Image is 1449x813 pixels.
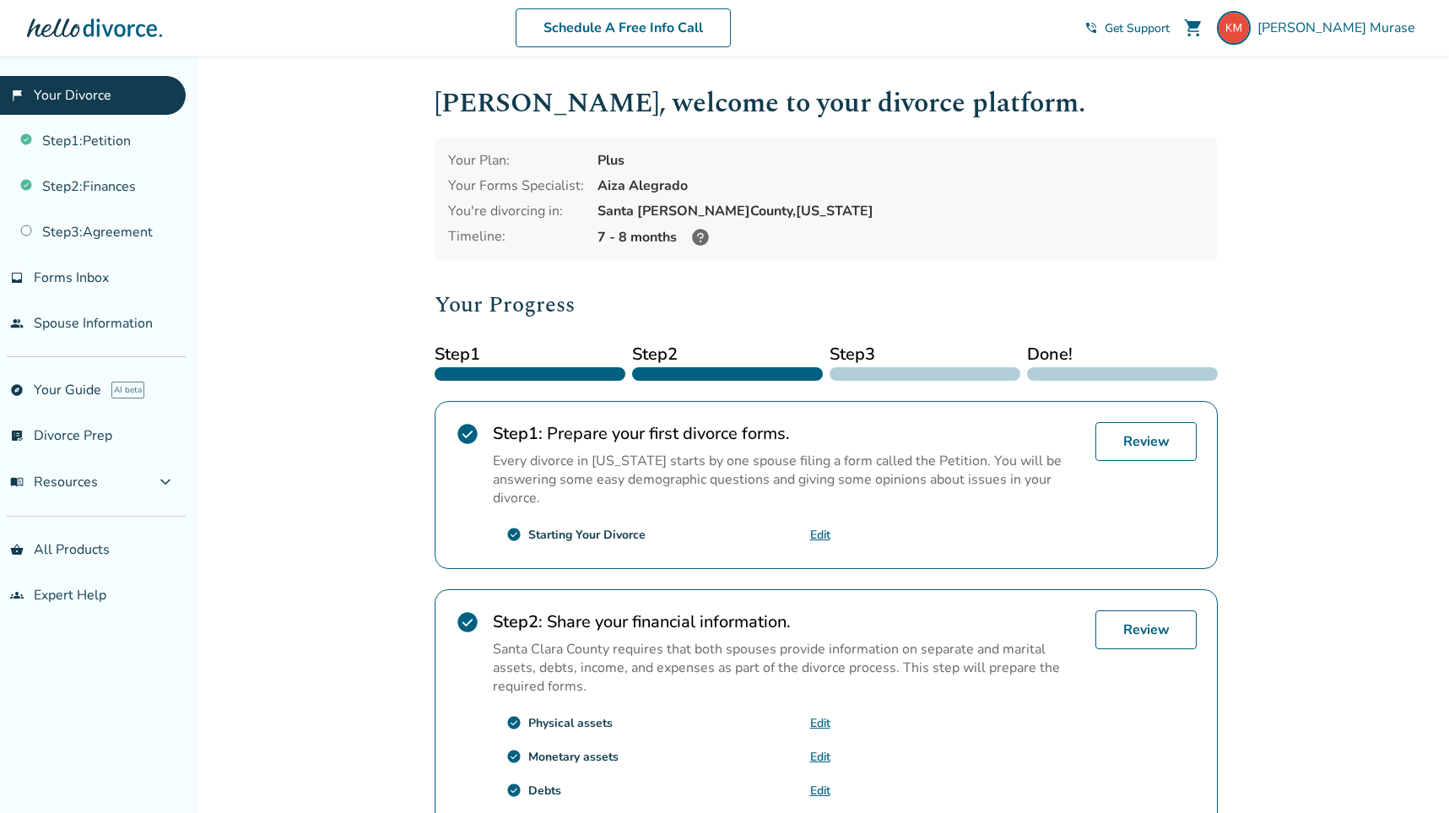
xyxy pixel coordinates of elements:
[1257,19,1422,37] span: [PERSON_NAME] Murase
[435,288,1218,322] h2: Your Progress
[10,475,24,489] span: menu_book
[597,202,1204,220] div: Santa [PERSON_NAME] County, [US_STATE]
[528,783,561,799] div: Debts
[10,429,24,442] span: list_alt_check
[493,422,1082,445] h2: Prepare your first divorce forms.
[10,271,24,285] span: inbox
[810,783,830,799] a: Edit
[448,202,584,220] div: You're divorcing in:
[1084,20,1170,36] a: phone_in_talkGet Support
[810,749,830,765] a: Edit
[830,342,1020,367] span: Step 3
[435,83,1218,124] h1: [PERSON_NAME] , welcome to your divorce platform.
[448,151,584,170] div: Your Plan:
[506,527,522,542] span: check_circle
[493,640,1082,696] p: Santa Clara County requires that both spouses provide information on separate and marital assets,...
[493,610,1082,633] h2: Share your financial information.
[1084,21,1098,35] span: phone_in_talk
[632,342,823,367] span: Step 2
[10,317,24,330] span: people
[597,227,1204,247] div: 7 - 8 months
[597,176,1204,195] div: Aiza Alegrado
[1183,18,1203,38] span: shopping_cart
[493,422,543,445] strong: Step 1 :
[155,472,176,492] span: expand_more
[506,749,522,764] span: check_circle
[111,382,144,398] span: AI beta
[10,89,24,102] span: flag_2
[1027,342,1218,367] span: Done!
[1071,134,1449,813] iframe: Chat Widget
[10,588,24,602] span: groups
[597,151,1204,170] div: Plus
[10,383,24,397] span: explore
[10,473,98,491] span: Resources
[810,715,830,731] a: Edit
[810,527,830,543] a: Edit
[456,610,479,634] span: check_circle
[448,227,584,247] div: Timeline:
[528,749,619,765] div: Monetary assets
[528,715,613,731] div: Physical assets
[493,610,543,633] strong: Step 2 :
[448,176,584,195] div: Your Forms Specialist:
[456,422,479,446] span: check_circle
[10,543,24,556] span: shopping_basket
[435,342,625,367] span: Step 1
[34,268,109,287] span: Forms Inbox
[1217,11,1251,45] img: katsu610@gmail.com
[1105,20,1170,36] span: Get Support
[506,715,522,730] span: check_circle
[528,527,646,543] div: Starting Your Divorce
[516,8,731,47] a: Schedule A Free Info Call
[493,452,1082,507] p: Every divorce in [US_STATE] starts by one spouse filing a form called the Petition. You will be a...
[506,783,522,798] span: check_circle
